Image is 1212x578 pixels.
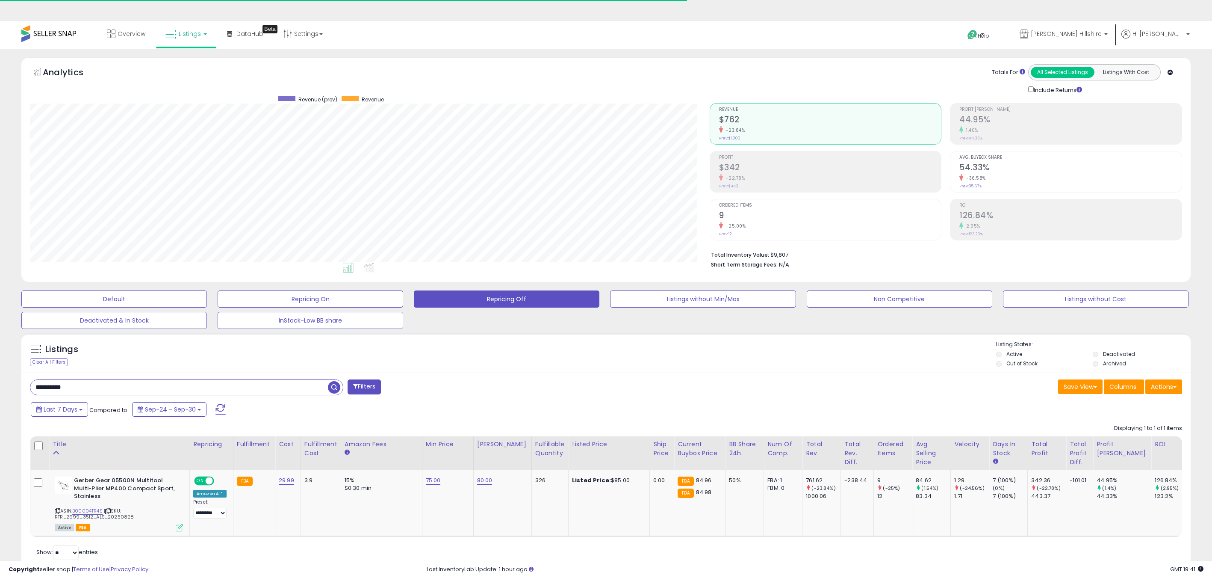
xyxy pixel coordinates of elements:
[304,477,334,484] div: 3.9
[723,127,745,133] small: -23.84%
[1003,290,1188,308] button: Listings without Cost
[610,290,796,308] button: Listings without Min/Max
[877,440,908,458] div: Ordered Items
[45,344,78,356] h5: Listings
[719,210,941,222] h2: 9
[1022,85,1092,95] div: Include Returns
[237,440,271,449] div: Fulfillment
[72,507,103,515] a: B00004TR4S
[30,358,68,366] div: Clear All Filters
[959,115,1182,126] h2: 44.95%
[1097,477,1151,484] div: 44.95%
[1031,67,1094,78] button: All Selected Listings
[21,290,207,308] button: Default
[1155,492,1189,500] div: 123.2%
[427,566,1203,574] div: Last InventoryLab Update: 1 hour ago.
[55,477,72,494] img: 31sf+0-DxnL._SL40_.jpg
[719,136,740,141] small: Prev: $1,000
[535,440,565,458] div: Fulfillable Quantity
[954,440,985,449] div: Velocity
[477,440,528,449] div: [PERSON_NAME]
[996,341,1191,349] p: Listing States:
[967,30,978,40] i: Get Help
[1103,360,1126,367] label: Archived
[1102,485,1116,492] small: (1.4%)
[959,107,1182,112] span: Profit [PERSON_NAME]
[696,488,712,496] span: 84.98
[1104,379,1144,394] button: Columns
[362,96,384,103] span: Revenue
[1155,440,1186,449] div: ROI
[298,96,337,103] span: Revenue (prev)
[806,440,837,458] div: Total Rev.
[653,440,670,458] div: Ship Price
[806,477,840,484] div: 761.62
[729,477,757,484] div: 50%
[719,155,941,160] span: Profit
[806,492,840,500] div: 1000.06
[992,68,1025,77] div: Totals For
[572,477,643,484] div: $85.00
[73,565,109,573] a: Terms of Use
[959,184,982,189] small: Prev: 85.67%
[954,492,989,500] div: 1.71
[44,405,77,414] span: Last 7 Days
[279,440,297,449] div: Cost
[1006,350,1022,358] label: Active
[711,249,1176,259] li: $9,807
[218,312,403,329] button: InStock-Low BB share
[1121,30,1190,49] a: Hi [PERSON_NAME]
[993,440,1024,458] div: Days In Stock
[729,440,760,458] div: BB Share 24h.
[767,440,799,458] div: Num of Comp.
[1097,440,1147,458] div: Profit [PERSON_NAME]
[1006,360,1038,367] label: Out of Stock
[811,485,835,492] small: (-23.84%)
[678,477,693,486] small: FBA
[1132,30,1184,38] span: Hi [PERSON_NAME]
[1155,477,1189,484] div: 126.84%
[111,565,148,573] a: Privacy Policy
[978,32,989,39] span: Help
[959,231,983,237] small: Prev: 123.20%
[193,499,227,519] div: Preset:
[348,379,381,394] button: Filters
[31,402,88,417] button: Last 7 Days
[426,440,470,449] div: Min Price
[213,477,227,485] span: OFF
[9,566,148,574] div: seller snap | |
[1031,440,1062,458] div: Total Profit
[960,485,984,492] small: (-24.56%)
[779,261,789,269] span: N/A
[678,489,693,498] small: FBA
[145,405,196,414] span: Sep-24 - Sep-30
[193,490,227,498] div: Amazon AI *
[195,477,206,485] span: ON
[43,66,100,80] h5: Analytics
[159,21,213,47] a: Listings
[477,476,492,485] a: 80.00
[921,485,938,492] small: (1.54%)
[916,492,950,500] div: 83.34
[719,163,941,174] h2: $342
[963,223,980,229] small: 2.95%
[1103,350,1135,358] label: Deactivated
[236,30,263,38] span: DataHub
[767,484,796,492] div: FBM: 0
[959,136,982,141] small: Prev: 44.33%
[74,477,178,503] b: Gerber Gear 05500N Multitool Multi-Plier MP400 Compact Sport, Stainless
[883,485,900,492] small: (-25%)
[1161,485,1179,492] small: (2.95%)
[535,477,562,484] div: 326
[21,312,207,329] button: Deactivated & In Stock
[1109,382,1136,391] span: Columns
[719,107,941,112] span: Revenue
[55,524,74,531] span: All listings currently available for purchase on Amazon
[844,477,867,484] div: -238.44
[221,21,270,47] a: DataHub
[277,21,329,47] a: Settings
[572,476,611,484] b: Listed Price:
[1097,492,1151,500] div: 44.33%
[118,30,145,38] span: Overview
[678,440,722,458] div: Current Buybox Price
